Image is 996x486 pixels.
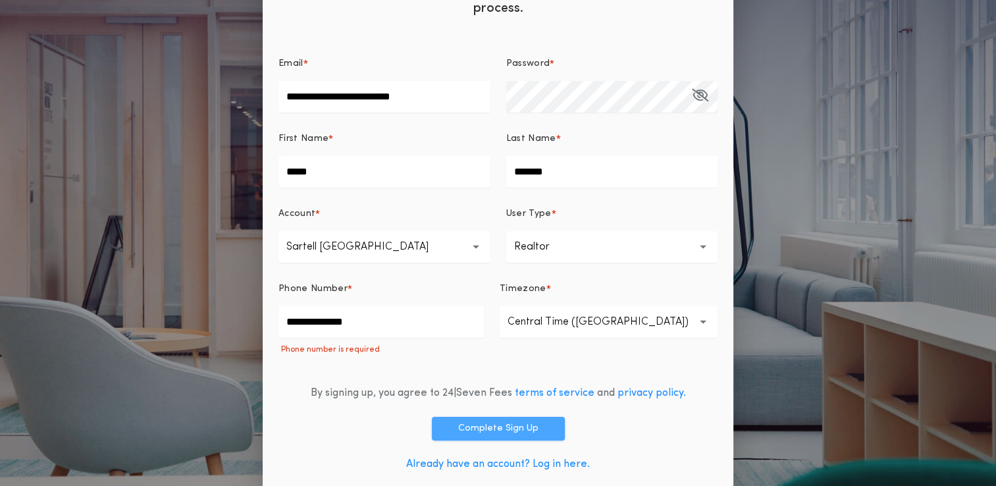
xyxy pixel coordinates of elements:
button: Password* [692,81,708,113]
input: Last Name* [506,156,718,188]
input: Password* [506,81,718,113]
p: Phone number is required [278,344,484,355]
button: Complete Sign Up [432,417,565,441]
input: First Name* [278,156,490,188]
p: Realtor [514,239,571,255]
p: User Type [506,207,552,221]
button: Sartell [GEOGRAPHIC_DATA] [278,231,490,263]
a: Already have an account? Log in here. [406,459,590,470]
input: Phone Number* [278,306,484,338]
p: First Name [278,132,328,146]
p: Central Time ([GEOGRAPHIC_DATA]) [508,314,710,330]
p: Phone Number [278,283,348,296]
button: Central Time ([GEOGRAPHIC_DATA]) [500,306,718,338]
p: Email [278,57,303,70]
p: Password [506,57,550,70]
a: privacy policy. [617,388,686,398]
a: terms of service [515,388,594,398]
p: Account [278,207,315,221]
p: Sartell [GEOGRAPHIC_DATA] [286,239,450,255]
div: By signing up, you agree to 24|Seven Fees and [311,385,686,401]
input: Email* [278,81,490,113]
p: Timezone [500,283,546,296]
p: Last Name [506,132,556,146]
button: Realtor [506,231,718,263]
